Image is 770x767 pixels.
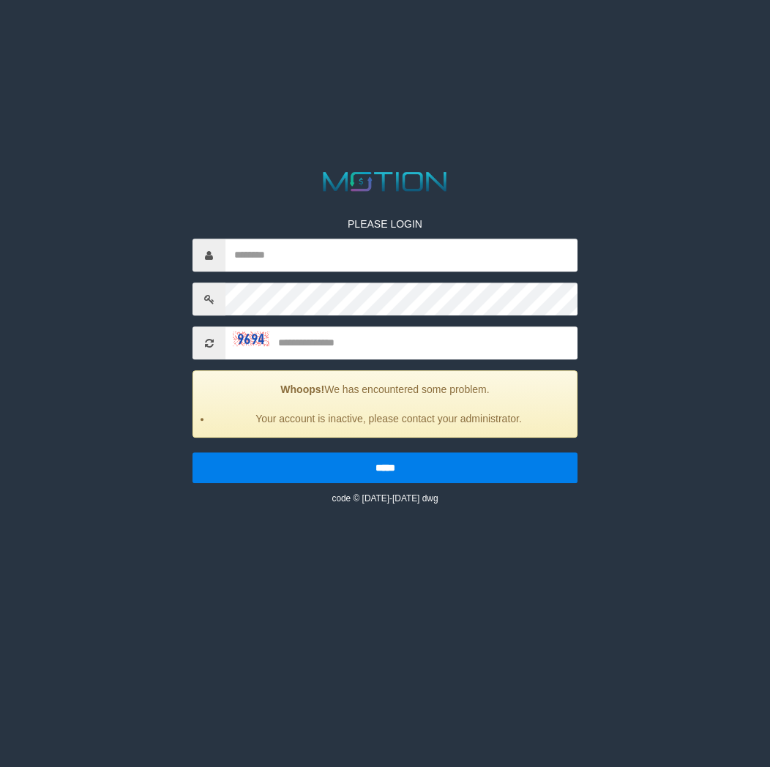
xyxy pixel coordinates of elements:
small: code © [DATE]-[DATE] dwg [332,493,438,504]
img: MOTION_logo.png [318,168,452,195]
li: Your account is inactive, please contact your administrator. [212,411,566,426]
div: We has encountered some problem. [192,370,577,438]
strong: Whoops! [280,383,324,395]
img: captcha [233,332,269,346]
p: PLEASE LOGIN [192,217,577,231]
